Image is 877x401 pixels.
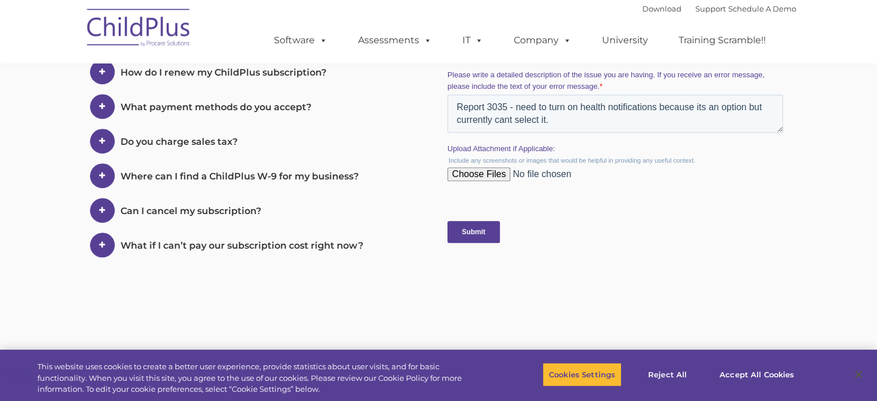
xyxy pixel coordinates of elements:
span: Last name [170,76,205,85]
button: Close [846,362,871,387]
span: Do you charge sales tax? [121,136,238,147]
a: Company [502,29,583,52]
button: Accept All Cookies [713,362,800,387]
button: Cookies Settings [543,362,622,387]
span: Can I cancel my subscription? [121,205,261,216]
a: Download [642,4,682,13]
span: Where can I find a ChildPlus W-9 for my business? [121,171,359,182]
span: Phone number [170,123,219,132]
a: Assessments [347,29,443,52]
a: University [590,29,660,52]
div: This website uses cookies to create a better user experience, provide statistics about user visit... [37,361,483,395]
a: Support [695,4,726,13]
a: Training Scramble!! [667,29,777,52]
img: ChildPlus by Procare Solutions [81,1,197,58]
button: Reject All [631,362,703,387]
span: What payment methods do you accept? [121,102,311,113]
a: Schedule A Demo [728,4,796,13]
a: Software [262,29,339,52]
font: | [642,4,796,13]
span: What if I can’t pay our subscription cost right now? [121,240,363,251]
span: How do I renew my ChildPlus subscription? [121,67,326,78]
a: IT [451,29,495,52]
